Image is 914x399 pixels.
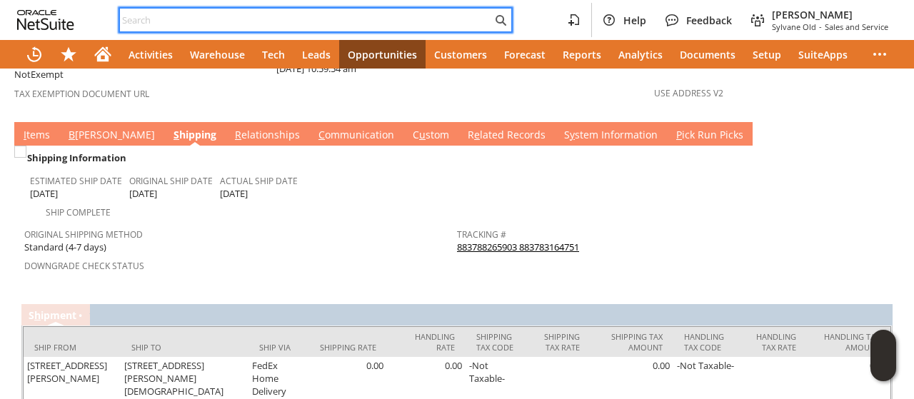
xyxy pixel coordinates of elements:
[26,46,43,63] svg: Recent Records
[315,128,398,143] a: Communication
[24,260,144,272] a: Downgrade Check Status
[671,40,744,69] a: Documents
[24,128,26,141] span: I
[253,40,293,69] a: Tech
[17,10,74,30] svg: logo
[676,128,682,141] span: P
[129,175,213,187] a: Original Ship Date
[561,128,661,143] a: System Information
[14,68,64,81] span: NotExempt
[235,128,241,141] span: R
[426,40,496,69] a: Customers
[302,48,331,61] span: Leads
[24,148,451,167] div: Shipping Information
[181,40,253,69] a: Warehouse
[790,40,856,69] a: SuiteApps
[14,88,149,100] a: Tax Exemption Document URL
[231,128,303,143] a: Relationships
[680,48,735,61] span: Documents
[339,40,426,69] a: Opportunities
[464,128,549,143] a: Related Records
[772,21,816,32] span: Sylvane Old
[14,146,26,158] img: Unchecked
[874,125,891,142] a: Unrolled view on
[753,48,781,61] span: Setup
[46,206,111,218] a: Ship Complete
[30,187,58,201] span: [DATE]
[86,40,120,69] a: Home
[476,331,518,353] div: Shipping Tax Code
[474,128,480,141] span: e
[419,128,426,141] span: u
[20,128,54,143] a: Items
[863,40,897,69] div: More menus
[623,14,646,27] span: Help
[17,40,51,69] a: Recent Records
[318,128,325,141] span: C
[398,331,456,353] div: Handling Rate
[170,128,220,143] a: Shipping
[220,187,248,201] span: [DATE]
[751,331,796,353] div: Handling Tax Rate
[190,48,245,61] span: Warehouse
[819,21,822,32] span: -
[570,128,575,141] span: y
[24,228,143,241] a: Original Shipping Method
[457,241,579,253] a: 883788265903 883783164751
[772,8,888,21] span: [PERSON_NAME]
[65,128,159,143] a: B[PERSON_NAME]
[293,40,339,69] a: Leads
[60,46,77,63] svg: Shortcuts
[34,342,110,353] div: Ship From
[618,48,663,61] span: Analytics
[120,11,492,29] input: Search
[601,331,663,353] div: Shipping Tax Amount
[409,128,453,143] a: Custom
[319,342,376,353] div: Shipping Rate
[539,331,580,353] div: Shipping Tax Rate
[348,48,417,61] span: Opportunities
[94,46,111,63] svg: Home
[673,128,747,143] a: Pick Run Picks
[563,48,601,61] span: Reports
[654,87,723,99] a: Use Address V2
[30,175,122,187] a: Estimated Ship Date
[870,330,896,381] iframe: Click here to launch Oracle Guided Learning Help Panel
[131,342,238,353] div: Ship To
[259,342,298,353] div: Ship Via
[870,356,896,382] span: Oracle Guided Learning Widget. To move around, please hold and drag
[610,40,671,69] a: Analytics
[24,241,106,254] span: Standard (4-7 days)
[744,40,790,69] a: Setup
[457,228,506,241] a: Tracking #
[825,21,888,32] span: Sales and Service
[684,331,730,353] div: Handling Tax Code
[434,48,487,61] span: Customers
[29,308,76,322] a: Shipment
[798,48,848,61] span: SuiteApps
[818,331,880,353] div: Handling Tax Amount
[496,40,554,69] a: Forecast
[129,48,173,61] span: Activities
[554,40,610,69] a: Reports
[276,62,356,76] span: [DATE] 10:59:54 am
[129,187,157,201] span: [DATE]
[34,308,41,322] span: h
[686,14,732,27] span: Feedback
[220,175,298,187] a: Actual Ship Date
[174,128,179,141] span: S
[51,40,86,69] div: Shortcuts
[69,128,75,141] span: B
[492,11,509,29] svg: Search
[504,48,546,61] span: Forecast
[262,48,285,61] span: Tech
[120,40,181,69] a: Activities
